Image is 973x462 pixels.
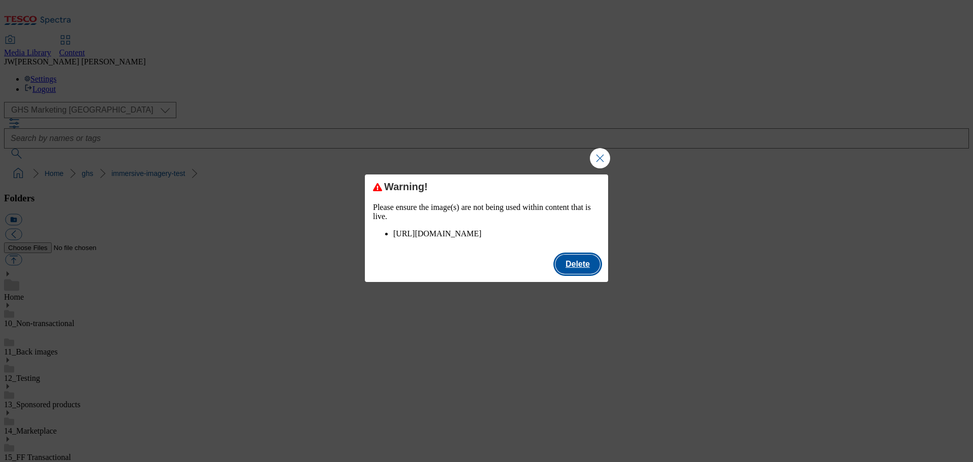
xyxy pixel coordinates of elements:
p: Please ensure the image(s) are not being used within content that is live. [373,203,600,221]
button: Close Modal [590,148,610,168]
div: Warning! [373,181,600,193]
button: Delete [555,255,600,274]
li: [URL][DOMAIN_NAME] [393,229,600,238]
div: Modal [365,174,608,282]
